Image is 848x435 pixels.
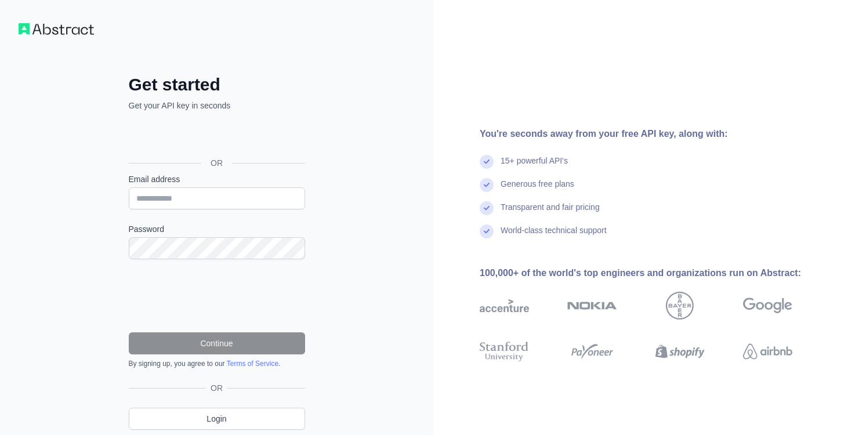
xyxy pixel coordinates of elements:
span: OR [201,157,232,169]
img: google [743,292,792,320]
img: nokia [567,292,617,320]
div: Conectează-te cu Google. Se deschide într-o filă nouă [129,124,303,150]
p: Get your API key in seconds [129,100,305,111]
img: Workflow [19,23,94,35]
iframe: reCAPTCHA [129,273,305,318]
label: Password [129,223,305,235]
div: Transparent and fair pricing [501,201,600,224]
img: check mark [480,224,494,238]
img: bayer [666,292,694,320]
span: OR [206,382,227,394]
a: Login [129,408,305,430]
button: Continue [129,332,305,354]
div: 15+ powerful API's [501,155,568,178]
img: shopify [655,339,705,364]
div: World-class technical support [501,224,607,248]
a: Terms of Service [227,360,278,368]
img: accenture [480,292,529,320]
label: Email address [129,173,305,185]
img: airbnb [743,339,792,364]
div: Generous free plans [501,178,574,201]
div: By signing up, you agree to our . [129,359,305,368]
img: payoneer [567,339,617,364]
img: stanford university [480,339,529,364]
iframe: Butonul Conectează-te cu Google [123,124,309,150]
img: check mark [480,155,494,169]
h2: Get started [129,74,305,95]
img: check mark [480,178,494,192]
div: You're seconds away from your free API key, along with: [480,127,829,141]
div: 100,000+ of the world's top engineers and organizations run on Abstract: [480,266,829,280]
img: check mark [480,201,494,215]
